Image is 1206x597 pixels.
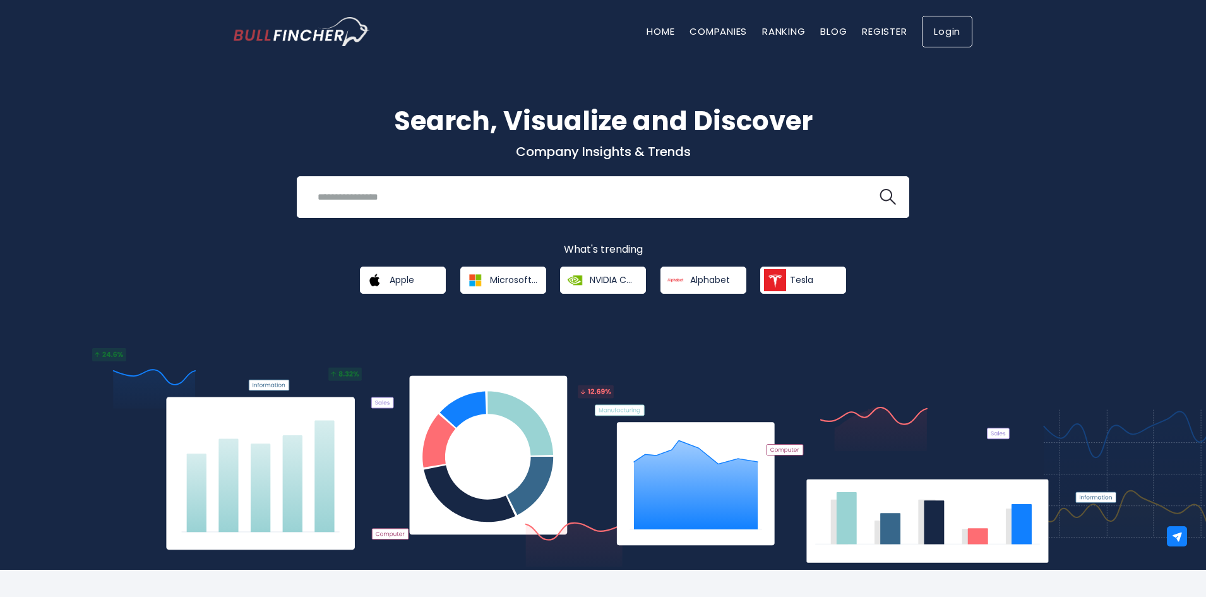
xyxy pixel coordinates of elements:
[880,189,896,205] img: search icon
[922,16,972,47] a: Login
[762,25,805,38] a: Ranking
[360,267,446,294] a: Apple
[234,243,972,256] p: What's trending
[234,143,972,160] p: Company Insights & Trends
[560,267,646,294] a: NVIDIA Corporation
[647,25,674,38] a: Home
[234,17,369,46] a: Go to homepage
[690,274,730,286] span: Alphabet
[490,274,537,286] span: Microsoft Corporation
[660,267,746,294] a: Alphabet
[234,17,370,46] img: Bullfincher logo
[590,274,637,286] span: NVIDIA Corporation
[690,25,747,38] a: Companies
[760,267,846,294] a: Tesla
[820,25,847,38] a: Blog
[390,274,414,286] span: Apple
[460,267,546,294] a: Microsoft Corporation
[234,101,972,141] h1: Search, Visualize and Discover
[790,274,813,286] span: Tesla
[862,25,907,38] a: Register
